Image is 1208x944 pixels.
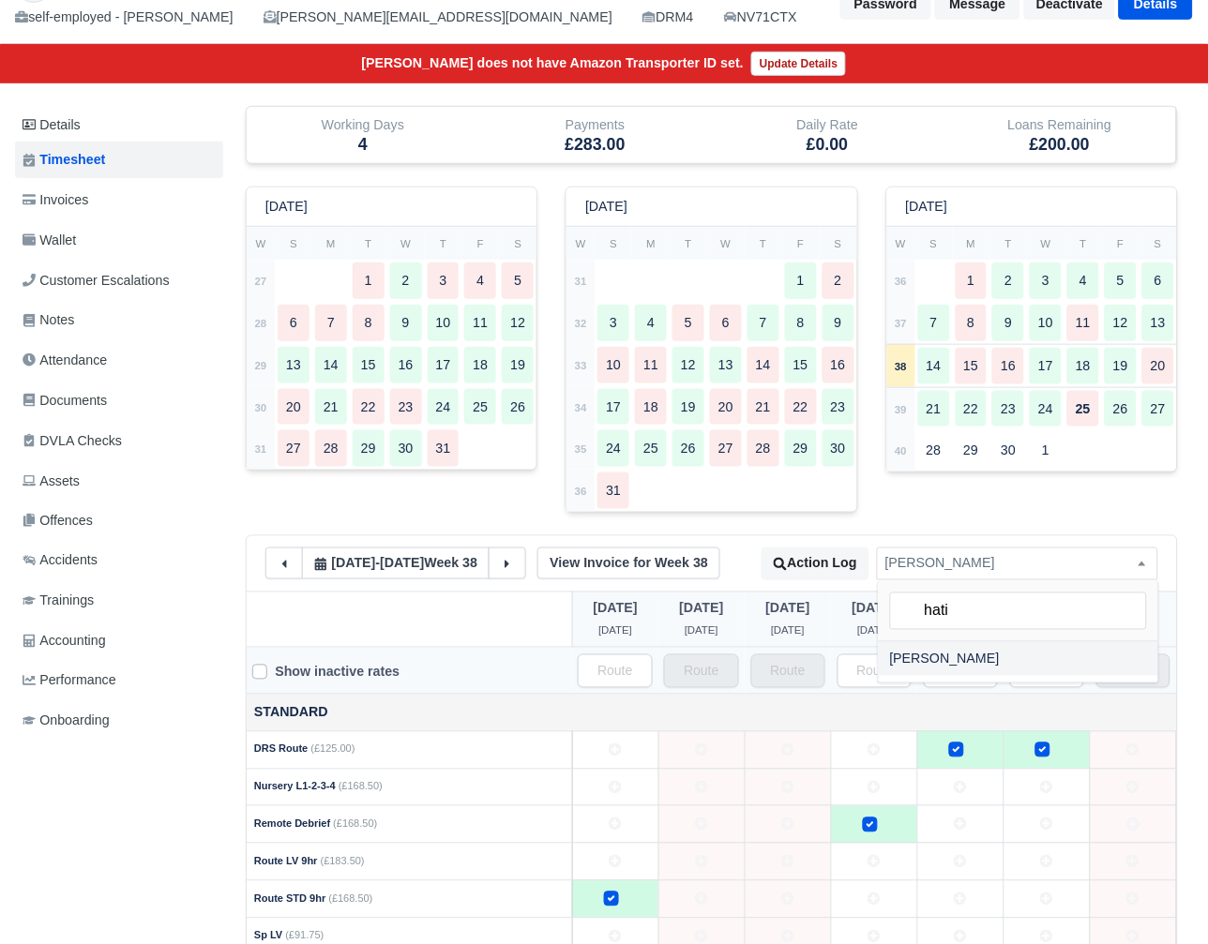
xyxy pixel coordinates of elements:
span: Onboarding [23,711,110,732]
div: 2 [390,262,422,299]
strong: Standard [254,705,328,720]
small: W [721,238,732,249]
span: 1 week ago [853,601,897,616]
td: 2025-09-15 Not Editable [658,880,745,918]
div: 1 [353,262,385,299]
small: T [440,238,446,249]
span: Customer Escalations [23,270,170,292]
div: 28 [747,430,779,467]
small: W [1041,238,1051,249]
div: 17 [428,347,460,383]
strong: 36 [895,276,907,287]
small: S [290,238,297,249]
a: Documents [15,382,223,419]
strong: Remote Debrief [254,818,330,830]
div: 9 [992,305,1024,341]
strong: 32 [575,318,587,329]
div: 31 [597,472,629,509]
span: Abel Ionatan Luca [877,547,1158,580]
span: 1 week ago [331,556,375,571]
div: 30 [390,430,422,467]
small: M [967,238,975,249]
small: S [610,238,617,249]
div: Daily Rate [726,114,930,136]
div: 21 [918,391,950,427]
li: [PERSON_NAME] [879,642,1158,677]
div: 11 [1067,305,1099,341]
td: 2025-09-20 Not Editable [1090,806,1176,844]
strong: 27 [255,276,267,287]
div: 11 [464,305,496,341]
div: 19 [672,389,704,426]
td: 2025-09-16 Not Editable [745,806,831,844]
div: 26 [672,430,704,467]
div: 12 [1105,305,1137,341]
div: 30 [823,430,854,467]
div: 16 [992,348,1024,384]
a: Attendance [15,342,223,379]
small: F [1118,238,1125,249]
div: 19 [1105,348,1137,384]
span: Timesheet [23,149,105,171]
td: 2025-09-16 Not Editable [745,731,831,769]
div: 24 [597,430,629,467]
div: 7 [315,305,347,341]
div: 22 [353,389,385,426]
div: 29 [956,432,988,469]
div: 15 [353,347,385,383]
div: 20 [1142,348,1174,384]
div: 3 [1030,262,1062,299]
div: 29 [785,430,817,467]
div: 24 [1030,391,1062,427]
div: 21 [315,389,347,426]
div: Payments [493,114,698,136]
div: 18 [1067,348,1099,384]
small: W [896,238,906,249]
small: W [400,238,411,249]
div: 2 [823,262,854,299]
span: (£168.50) [333,818,377,830]
strong: 40 [895,445,907,457]
a: Invoices [15,182,223,218]
div: Loans Remaining [944,107,1177,163]
a: Trainings [15,583,223,620]
div: 28 [315,430,347,467]
td: 2025-09-16 Not Editable [745,844,831,881]
small: T [1005,238,1012,249]
td: 2025-09-20 Not Editable [1090,844,1176,881]
input: Route [751,654,825,688]
div: 21 [747,389,779,426]
div: 16 [390,347,422,383]
div: 26 [1105,391,1137,427]
div: 23 [992,391,1024,427]
div: 19 [502,347,534,383]
small: F [797,238,804,249]
span: 4 days ago [380,556,424,571]
div: 9 [390,305,422,341]
span: Wallet [23,230,76,251]
div: 2 [992,262,1024,299]
div: 8 [785,305,817,341]
div: Working Days [247,107,479,163]
div: 24 [428,389,460,426]
div: 17 [597,389,629,426]
strong: 34 [575,402,587,413]
div: 20 [710,389,742,426]
span: (£168.50) [339,781,383,792]
h6: [DATE] [906,199,948,215]
strong: 31 [255,443,267,455]
div: 7 [918,305,950,341]
div: 11 [635,347,667,383]
div: 7 [747,305,779,341]
strong: 39 [895,404,907,415]
a: Offences [15,502,223,539]
span: (£183.50) [321,856,365,867]
div: 18 [635,389,667,426]
h6: [DATE] [585,199,627,215]
input: Route [838,654,912,688]
strong: DRS Route [254,743,308,755]
div: 23 [823,389,854,426]
span: 1 week ago [598,625,632,637]
small: W [256,238,266,249]
td: 2025-09-16 Not Editable [745,769,831,806]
